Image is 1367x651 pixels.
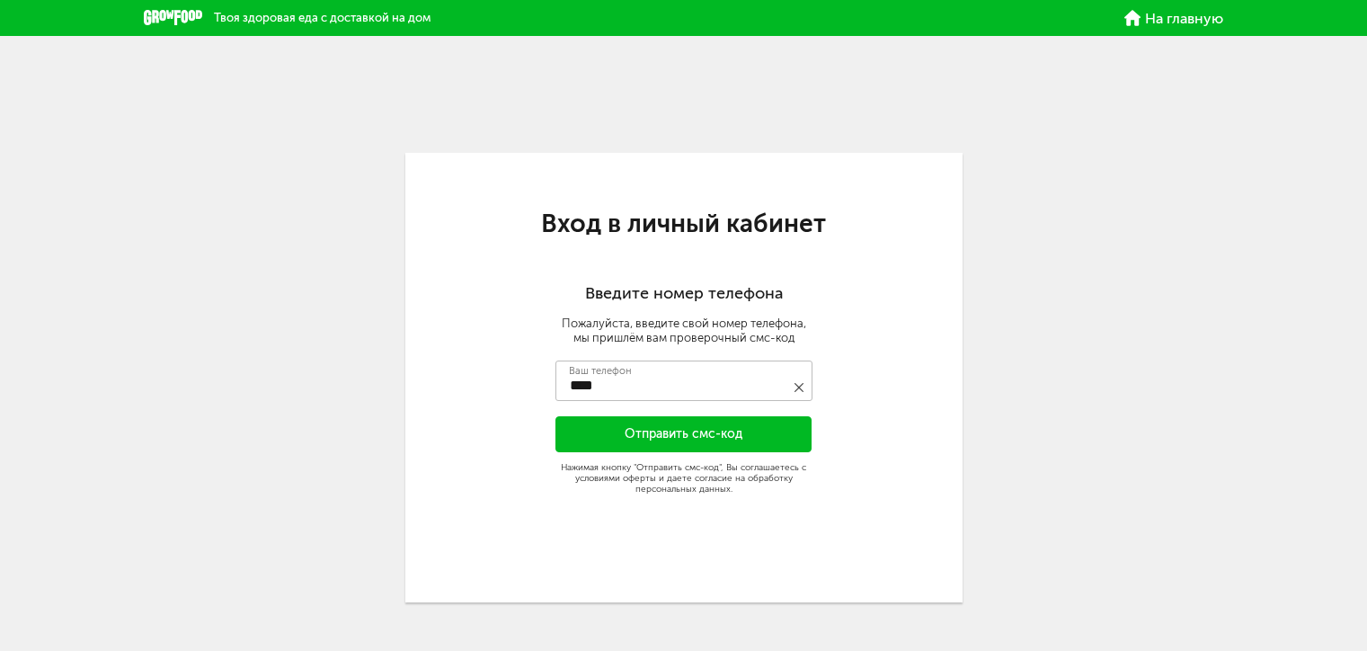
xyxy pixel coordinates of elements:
[1124,10,1223,26] a: На главную
[555,462,812,495] div: Нажимая кнопку "Отправить смс-код", Вы соглашаетесь с условиями оферты и даете согласие на обрабо...
[405,317,963,345] div: Пожалуйста, введите свой номер телефона, мы пришлём вам проверочный смс-код
[405,284,963,304] h2: Введите номер телефона
[214,11,431,24] span: Твоя здоровая еда с доставкой на дом
[1145,12,1223,26] span: На главную
[555,416,812,452] button: Отправить смс-код
[405,212,963,236] h1: Вход в личный кабинет
[569,366,632,376] label: Ваш телефон
[144,10,431,26] a: Твоя здоровая еда с доставкой на дом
